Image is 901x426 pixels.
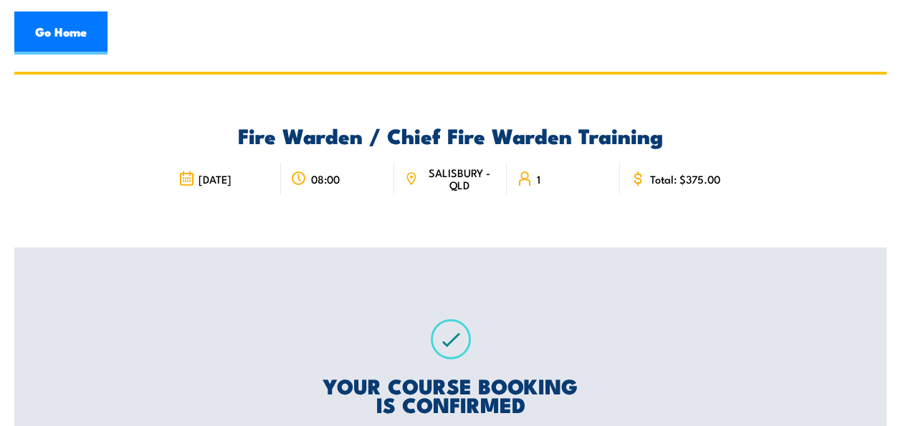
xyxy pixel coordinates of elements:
[537,173,540,185] span: 1
[311,173,340,185] span: 08:00
[650,173,720,185] span: Total: $375.00
[168,126,733,144] h2: Fire Warden / Chief Fire Warden Training
[422,166,497,191] span: SALISBURY - QLD
[14,11,108,55] a: Go Home
[168,376,733,413] h2: YOUR COURSE BOOKING IS CONFIRMED
[199,173,232,185] span: [DATE]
